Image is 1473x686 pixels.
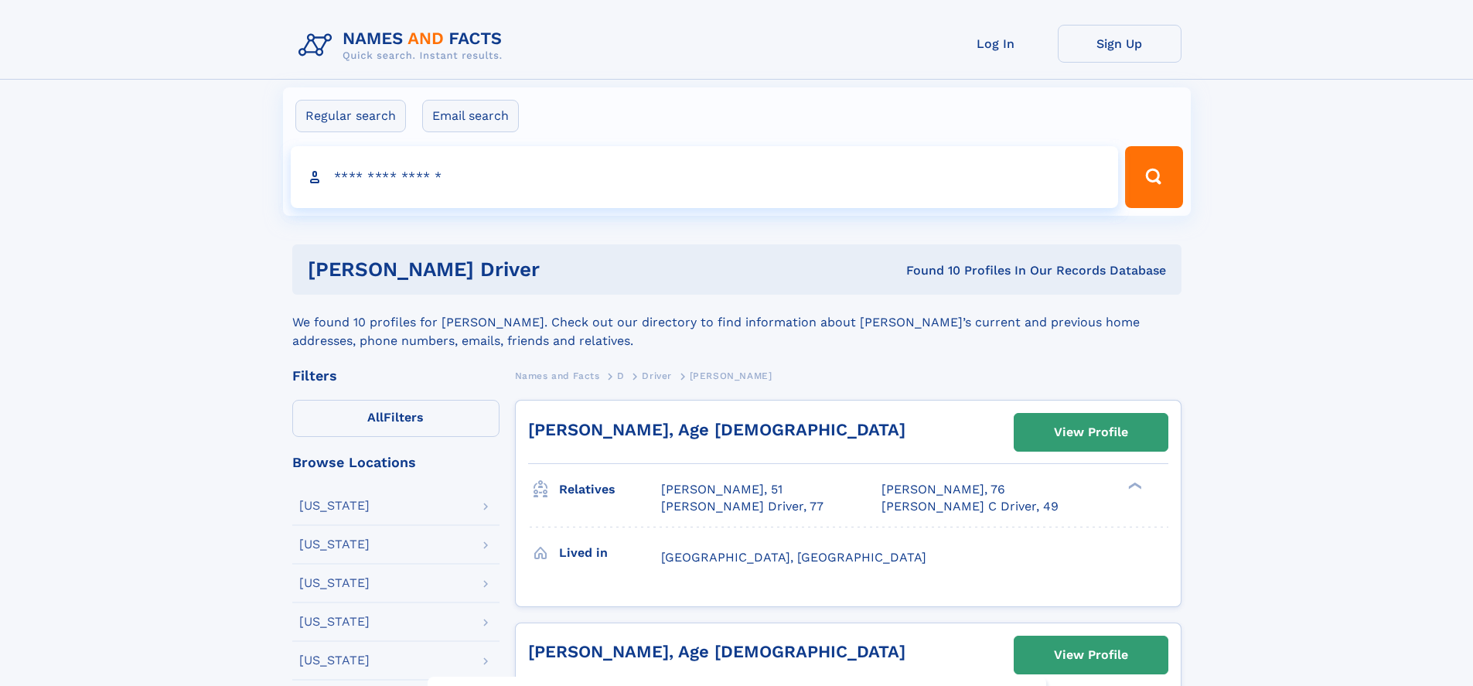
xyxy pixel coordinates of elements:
div: Browse Locations [292,456,500,469]
label: Regular search [295,100,406,132]
a: Driver [642,366,672,385]
div: We found 10 profiles for [PERSON_NAME]. Check out our directory to find information about [PERSON... [292,295,1181,350]
div: ❯ [1124,481,1143,491]
img: Logo Names and Facts [292,25,515,67]
a: [PERSON_NAME], Age [DEMOGRAPHIC_DATA] [528,642,905,661]
div: View Profile [1054,637,1128,673]
a: [PERSON_NAME] C Driver, 49 [881,498,1059,515]
a: [PERSON_NAME], Age [DEMOGRAPHIC_DATA] [528,420,905,439]
div: [US_STATE] [299,654,370,667]
a: [PERSON_NAME], 51 [661,481,783,498]
a: Names and Facts [515,366,600,385]
div: [US_STATE] [299,500,370,512]
a: [PERSON_NAME], 76 [881,481,1005,498]
div: Found 10 Profiles In Our Records Database [723,262,1166,279]
a: View Profile [1014,414,1168,451]
a: Sign Up [1058,25,1181,63]
a: [PERSON_NAME] Driver, 77 [661,498,823,515]
h3: Relatives [559,476,661,503]
input: search input [291,146,1119,208]
label: Filters [292,400,500,437]
div: [US_STATE] [299,616,370,628]
div: View Profile [1054,415,1128,450]
span: [PERSON_NAME] [690,370,772,381]
a: View Profile [1014,637,1168,674]
span: All [367,410,384,425]
button: Search Button [1125,146,1182,208]
span: D [617,370,625,381]
span: [GEOGRAPHIC_DATA], [GEOGRAPHIC_DATA] [661,550,926,565]
span: Driver [642,370,672,381]
div: [US_STATE] [299,538,370,551]
label: Email search [422,100,519,132]
div: [US_STATE] [299,577,370,589]
div: Filters [292,369,500,383]
a: Log In [934,25,1058,63]
h1: [PERSON_NAME] driver [308,260,723,279]
a: D [617,366,625,385]
h3: Lived in [559,540,661,566]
